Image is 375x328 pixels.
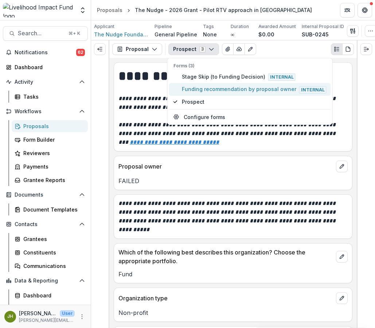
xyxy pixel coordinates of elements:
span: Workflows [15,108,76,115]
button: Open Data & Reporting [3,275,88,286]
a: Communications [12,260,88,272]
p: Applicant [94,23,114,30]
button: Get Help [358,3,372,17]
p: FAILED [118,177,348,185]
button: Open Activity [3,76,88,88]
p: None [203,31,217,38]
span: Funding recommendation by proposal owner [182,85,327,93]
a: Advanced Analytics [12,303,88,315]
div: Proposals [97,6,122,14]
button: Open Contacts [3,218,88,230]
span: Contacts [15,221,76,228]
span: Search... [18,30,64,37]
div: Jeremy Hockenstein [7,314,13,319]
span: Documents [15,192,76,198]
button: Plaintext view [331,43,343,55]
div: Constituents [23,249,82,256]
div: Communications [23,262,82,270]
a: Grantee Reports [12,174,88,186]
div: The Nudge - 2026 Grant - Pilot RTV approach in [GEOGRAPHIC_DATA] [135,6,312,14]
p: Pipeline [155,23,172,30]
span: Stage Skip (to Funding Decision) [182,73,327,81]
a: Grantees [12,233,88,245]
a: Tasks [12,91,88,103]
img: Livelihood Impact Fund logo [3,3,75,17]
nav: breadcrumb [94,5,315,15]
p: Proposal owner [118,162,333,171]
a: Proposals [94,5,125,15]
button: Open Workflows [3,106,88,117]
span: Data & Reporting [15,278,76,284]
div: Document Templates [23,206,82,213]
a: Constituents [12,246,88,258]
button: Expand left [94,43,106,55]
p: Duration [231,23,249,30]
p: SUB-0245 [302,31,329,38]
p: $0.00 [258,31,274,38]
button: View Attached Files [222,43,234,55]
p: Tags [203,23,214,30]
div: Grantees [23,235,82,243]
p: [PERSON_NAME] [19,309,57,317]
a: Reviewers [12,147,88,159]
div: Proposals [23,122,82,130]
span: Activity [15,79,76,85]
div: ⌘ + K [67,29,82,37]
span: 62 [76,49,85,56]
p: User [60,310,75,317]
a: Document Templates [12,203,88,216]
button: Open Documents [3,189,88,201]
a: Payments [12,161,88,173]
div: Tasks [23,93,82,100]
p: General Pipeline [155,31,197,38]
button: Proposal [112,43,162,55]
button: PDF view [342,43,354,55]
button: edit [336,161,348,172]
a: Proposals [12,120,88,132]
div: Dashboard [23,292,82,299]
button: More [78,312,86,321]
button: Open entity switcher [78,3,88,17]
button: Expand right [360,43,372,55]
p: Non-profit [118,308,348,317]
p: Organization type [118,294,333,303]
p: Awarded Amount [258,23,296,30]
p: Which of the following best describes this organization? Choose the appropriate portfolio. [118,248,333,265]
a: Dashboard [12,289,88,301]
button: Edit as form [245,43,256,55]
button: Notifications62 [3,47,88,58]
span: Internal [268,74,296,81]
span: Notifications [15,50,76,56]
button: Partners [340,3,355,17]
div: Dashboard [15,63,82,71]
a: Dashboard [3,61,88,73]
p: Forms (3) [173,63,327,69]
p: [PERSON_NAME][EMAIL_ADDRESS][DOMAIN_NAME] [19,317,75,324]
div: Grantee Reports [23,176,82,184]
a: Form Builder [12,134,88,146]
span: Internal [299,86,327,94]
div: Reviewers [23,149,82,157]
a: The Nudge Foundation [94,31,149,38]
span: Prospect [182,98,327,106]
p: ∞ [231,31,234,38]
button: Prospect3 [168,43,219,55]
button: Search... [3,26,88,41]
button: edit [336,292,348,304]
button: edit [336,251,348,262]
div: Payments [23,163,82,170]
p: Fund [118,270,348,278]
div: Form Builder [23,136,82,143]
p: Internal Proposal ID [302,23,344,30]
